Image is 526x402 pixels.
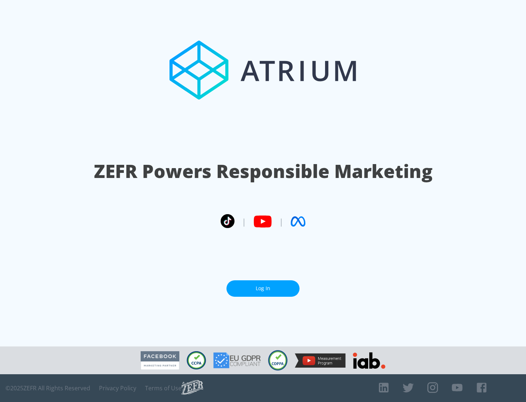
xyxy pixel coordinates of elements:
span: © 2025 ZEFR All Rights Reserved [5,384,90,392]
a: Terms of Use [145,384,182,392]
h1: ZEFR Powers Responsible Marketing [94,159,432,184]
a: Privacy Policy [99,384,136,392]
img: Facebook Marketing Partner [141,351,179,370]
img: COPPA Compliant [268,350,287,371]
span: | [242,216,246,227]
a: Log In [226,280,300,297]
img: CCPA Compliant [187,351,206,369]
img: IAB [353,352,385,369]
span: | [279,216,283,227]
img: GDPR Compliant [213,352,261,368]
img: YouTube Measurement Program [295,353,346,368]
